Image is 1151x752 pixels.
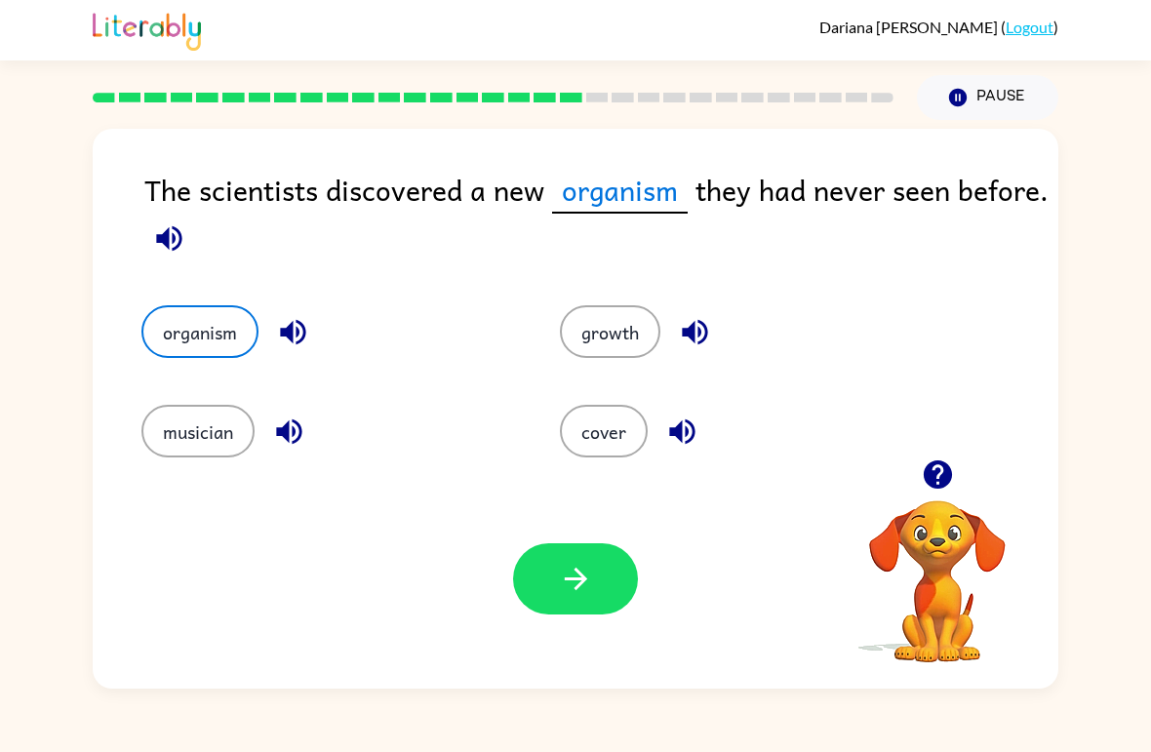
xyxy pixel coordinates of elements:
[560,305,660,358] button: growth
[819,18,1058,36] div: ( )
[819,18,1001,36] span: Dariana [PERSON_NAME]
[141,405,255,457] button: musician
[552,168,688,214] span: organism
[1006,18,1053,36] a: Logout
[144,168,1058,266] div: The scientists discovered a new they had never seen before.
[840,470,1035,665] video: Your browser must support playing .mp4 files to use Literably. Please try using another browser.
[917,75,1058,120] button: Pause
[141,305,258,358] button: organism
[93,8,201,51] img: Literably
[560,405,648,457] button: cover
